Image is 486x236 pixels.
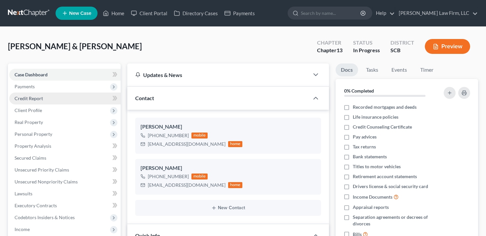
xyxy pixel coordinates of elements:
span: Income Documents [353,194,392,200]
span: Unsecured Nonpriority Claims [15,179,78,184]
span: Executory Contracts [15,203,57,208]
div: District [390,39,414,47]
a: Unsecured Nonpriority Claims [9,176,121,188]
div: [EMAIL_ADDRESS][DOMAIN_NAME] [148,141,225,147]
span: Life insurance policies [353,114,398,120]
span: New Case [69,11,91,16]
a: Credit Report [9,93,121,104]
a: Client Portal [128,7,171,19]
span: Tax returns [353,143,376,150]
span: Recorded mortgages and deeds [353,104,417,110]
span: Bank statements [353,153,387,160]
input: Search by name... [301,7,361,19]
span: Lawsuits [15,191,32,196]
div: [EMAIL_ADDRESS][DOMAIN_NAME] [148,182,225,188]
a: Property Analysis [9,140,121,152]
a: Lawsuits [9,188,121,200]
div: Chapter [317,39,343,47]
a: Tasks [361,63,384,76]
div: mobile [191,174,208,179]
span: Contact [135,95,154,101]
a: Unsecured Priority Claims [9,164,121,176]
span: Payments [15,84,35,89]
div: In Progress [353,47,380,54]
span: [PERSON_NAME] & [PERSON_NAME] [8,41,142,51]
a: Executory Contracts [9,200,121,212]
span: Appraisal reports [353,204,389,211]
div: [PERSON_NAME] [141,164,316,172]
span: Separation agreements or decrees of divorces [353,214,437,227]
span: 13 [337,47,343,53]
span: Income [15,226,30,232]
span: Drivers license & social security card [353,183,428,190]
button: Preview [425,39,470,54]
span: Real Property [15,119,43,125]
span: Client Profile [15,107,42,113]
span: Titles to motor vehicles [353,163,401,170]
span: Unsecured Priority Claims [15,167,69,173]
a: Secured Claims [9,152,121,164]
div: [PHONE_NUMBER] [148,132,189,139]
div: Status [353,39,380,47]
a: Home [100,7,128,19]
a: Docs [336,63,358,76]
a: Payments [221,7,258,19]
span: Property Analysis [15,143,51,149]
span: Secured Claims [15,155,46,161]
div: SCB [390,47,414,54]
a: Timer [415,63,439,76]
div: Updates & News [135,71,302,78]
div: home [228,141,243,147]
strong: 0% Completed [344,88,374,94]
a: [PERSON_NAME] Law Firm, LLC [395,7,478,19]
div: [PHONE_NUMBER] [148,173,189,180]
button: New Contact [141,205,316,211]
span: Personal Property [15,131,52,137]
div: mobile [191,133,208,138]
div: [PERSON_NAME] [141,123,316,131]
span: Credit Report [15,96,43,101]
span: Pay advices [353,134,377,140]
a: Help [373,7,395,19]
span: Retirement account statements [353,173,417,180]
span: Case Dashboard [15,72,48,77]
a: Case Dashboard [9,69,121,81]
a: Directory Cases [171,7,221,19]
div: home [228,182,243,188]
span: Codebtors Insiders & Notices [15,215,75,220]
div: Chapter [317,47,343,54]
span: Credit Counseling Certificate [353,124,412,130]
a: Events [386,63,412,76]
